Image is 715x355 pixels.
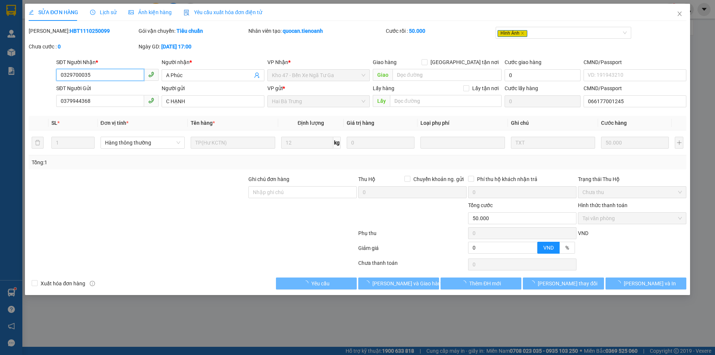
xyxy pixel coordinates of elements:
span: SL [51,120,57,126]
div: Tổng: 1 [32,158,276,167]
span: loading [303,280,311,286]
span: Kho 47 - Bến Xe Ngã Tư Ga [63,4,151,12]
button: plus [675,137,683,149]
b: 50.000 [409,28,425,34]
div: CMND/Passport [584,58,686,66]
img: icon [184,10,190,16]
button: [PERSON_NAME] và In [606,278,686,289]
div: Phụ thu [357,229,467,242]
span: Lấy tận nơi [469,84,502,92]
input: Cước lấy hàng [505,95,581,107]
span: Giao [373,69,393,81]
div: Chưa cước : [29,42,137,51]
span: Tại văn phòng [582,213,682,224]
span: Đơn vị tính [101,120,128,126]
span: BXNTG1210250001 - [50,21,173,34]
span: Ảnh kiện hàng [128,9,172,15]
span: [PERSON_NAME] thay đổi [538,279,597,288]
label: Hình thức thanh toán [578,202,627,208]
button: Thêm ĐH mới [441,278,521,289]
div: CMND/Passport [584,84,686,92]
span: close [677,11,683,17]
span: Lấy hàng [373,85,394,91]
span: Hàng thông thường [105,137,180,148]
input: 0 [347,137,414,149]
label: Cước lấy hàng [505,85,538,91]
span: VND [543,245,554,251]
div: Nhân viên tạo: [248,27,384,35]
div: Gói vận chuyển: [139,27,247,35]
span: phone [148,98,154,104]
div: Giảm giá [357,244,467,257]
b: HBT1110250099 [70,28,110,34]
b: Tiêu chuẩn [177,28,203,34]
div: VP gửi [267,84,370,92]
div: Cước rồi : [386,27,494,35]
span: clock-circle [90,10,95,15]
span: kg [333,137,341,149]
span: Chưa thu [582,187,682,198]
button: [PERSON_NAME] và Giao hàng [358,278,439,289]
span: Kho 47 - Bến Xe Ngã Tư Ga [272,70,365,81]
input: Dọc đường [393,69,502,81]
button: [PERSON_NAME] thay đổi [523,278,604,289]
b: [DATE] 17:00 [161,44,191,50]
span: Thêm ĐH mới [469,279,501,288]
button: delete [32,137,44,149]
label: Ghi chú đơn hàng [248,176,289,182]
span: Định lượng [298,120,324,126]
span: close [521,31,524,35]
span: VND [578,230,588,236]
span: edit [29,10,34,15]
span: 09:09:13 [DATE] [56,28,100,34]
button: Yêu cầu [276,278,357,289]
span: [GEOGRAPHIC_DATA] tận nơi [428,58,502,66]
span: Thu Hộ [358,176,375,182]
div: SĐT Người Gửi [56,84,159,92]
span: [PERSON_NAME] và In [624,279,676,288]
span: Giá trị hàng [347,120,374,126]
span: loading [461,280,469,286]
input: Ghi Chú [511,137,595,149]
span: SỬA ĐƠN HÀNG [29,9,78,15]
input: 0 [601,137,669,149]
span: Phí thu hộ khách nhận trả [474,175,540,183]
span: Chuyển khoản ng. gửi [410,175,467,183]
span: VP Nhận [267,59,288,65]
button: Close [669,4,690,25]
input: Ghi chú đơn hàng [248,186,357,198]
span: Yêu cầu xuất hóa đơn điện tử [184,9,262,15]
span: loading [616,280,624,286]
span: Lịch sử [90,9,117,15]
span: % [565,245,569,251]
label: Cước giao hàng [505,59,541,65]
span: Hai Bà Trưng [272,96,365,107]
span: loading [364,280,372,286]
b: 0 [58,44,61,50]
span: info-circle [90,281,95,286]
span: picture [128,10,134,15]
div: Chưa thanh toán [357,259,467,272]
span: loading [530,280,538,286]
div: SĐT Người Nhận [56,58,159,66]
input: Cước giao hàng [505,69,581,81]
input: Dọc đường [390,95,502,107]
span: Cước hàng [601,120,627,126]
span: Giao hàng [373,59,397,65]
b: quocan.tienoanh [283,28,323,34]
span: Gửi: [50,4,151,12]
div: Người gửi [162,84,264,92]
span: Hình Ảnh [498,30,527,37]
span: Lấy [373,95,390,107]
span: Tổng cước [468,202,493,208]
input: VD: Bàn, Ghế [191,137,275,149]
th: Ghi chú [508,116,598,130]
span: user-add [254,72,260,78]
span: Xuất hóa đơn hàng [38,279,88,288]
div: Người nhận [162,58,264,66]
div: Ngày GD: [139,42,247,51]
div: [PERSON_NAME]: [29,27,137,35]
strong: Nhận: [4,41,195,82]
th: Loại phụ phí [417,116,508,130]
span: phone [148,72,154,77]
